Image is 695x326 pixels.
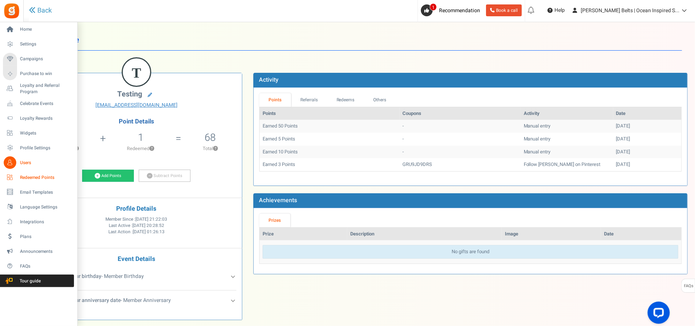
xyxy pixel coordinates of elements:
[260,158,399,171] td: Earned 3 Points
[57,272,144,280] span: - Member Birthday
[57,272,101,280] b: Enter your birthday
[259,214,290,227] a: Prizes
[421,4,483,16] a: 1 Recommendation
[57,296,171,304] span: - Member Anniversary
[3,230,74,243] a: Plans
[205,132,216,143] h5: 68
[291,93,327,107] a: Referrals
[601,228,681,241] th: Date
[20,189,72,196] span: Email Templates
[524,148,551,155] span: Manual entry
[117,89,142,99] span: testing
[138,132,144,143] h5: 1
[263,245,678,259] div: No gifts are found
[20,56,72,62] span: Campaigns
[3,68,74,80] a: Purchase to win
[260,107,399,120] th: Points
[399,158,520,171] td: GRU9JD9DRS
[347,228,502,241] th: Description
[260,133,399,146] td: Earned 5 Points
[3,82,74,95] a: Loyalty and Referral Program
[20,145,72,151] span: Profile Settings
[3,156,74,169] a: Users
[3,127,74,139] a: Widgets
[20,234,72,240] span: Plans
[20,219,72,225] span: Integrations
[82,170,134,182] a: Add Points
[3,112,74,125] a: Loyalty Rewards
[3,171,74,184] a: Redeemed Points
[20,82,74,95] span: Loyalty and Referral Program
[616,123,678,130] div: [DATE]
[3,23,74,36] a: Home
[20,101,72,107] span: Celebrate Events
[20,160,72,166] span: Users
[327,93,364,107] a: Redeems
[521,158,613,171] td: Follow [PERSON_NAME] on Pinterest
[133,229,165,235] span: [DATE] 01:26:13
[521,107,613,120] th: Activity
[37,102,236,109] a: [EMAIL_ADDRESS][DOMAIN_NAME]
[213,146,218,151] button: ?
[109,223,164,229] span: Last Active :
[57,296,121,304] b: Enter your anniversary date
[3,201,74,213] a: Language Settings
[524,122,551,129] span: Manual entry
[123,58,150,87] figcaption: T
[20,204,72,210] span: Language Settings
[502,228,601,241] th: Image
[260,228,347,241] th: Prize
[439,7,480,14] span: Recommendation
[107,145,175,152] p: Redeemed
[430,3,437,11] span: 1
[20,26,72,33] span: Home
[20,41,72,47] span: Settings
[616,136,678,143] div: [DATE]
[135,216,167,223] span: [DATE] 21:22:03
[524,135,551,142] span: Manual entry
[399,120,520,133] td: -
[399,133,520,146] td: -
[20,115,72,122] span: Loyalty Rewards
[36,30,682,51] h1: User Profile
[20,248,72,255] span: Announcements
[20,130,72,136] span: Widgets
[182,145,238,152] p: Total
[399,107,520,120] th: Coupons
[132,223,164,229] span: [DATE] 20:28:52
[20,174,72,181] span: Redeemed Points
[3,38,74,51] a: Settings
[3,245,74,258] a: Announcements
[149,146,154,151] button: ?
[399,146,520,159] td: -
[544,4,568,16] a: Help
[3,97,74,110] a: Celebrate Events
[37,206,236,213] h4: Profile Details
[684,279,694,293] span: FAQs
[364,93,396,107] a: Others
[31,118,242,125] h4: Point Details
[3,215,74,228] a: Integrations
[553,7,565,14] span: Help
[616,161,678,168] div: [DATE]
[3,3,20,19] img: Gratisfaction
[3,278,55,284] span: Tour guide
[259,93,291,107] a: Points
[3,142,74,154] a: Profile Settings
[259,75,279,84] b: Activity
[139,170,190,182] a: Subtract Points
[108,229,165,235] span: Last Action :
[105,216,167,223] span: Member Since :
[259,196,297,205] b: Achievements
[581,7,679,14] span: [PERSON_NAME] Belts | Ocean Inspired S...
[20,71,72,77] span: Purchase to win
[3,53,74,65] a: Campaigns
[613,107,681,120] th: Date
[3,260,74,272] a: FAQs
[3,186,74,198] a: Email Templates
[37,256,236,263] h4: Event Details
[20,263,72,269] span: FAQs
[260,120,399,133] td: Earned 50 Points
[616,149,678,156] div: [DATE]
